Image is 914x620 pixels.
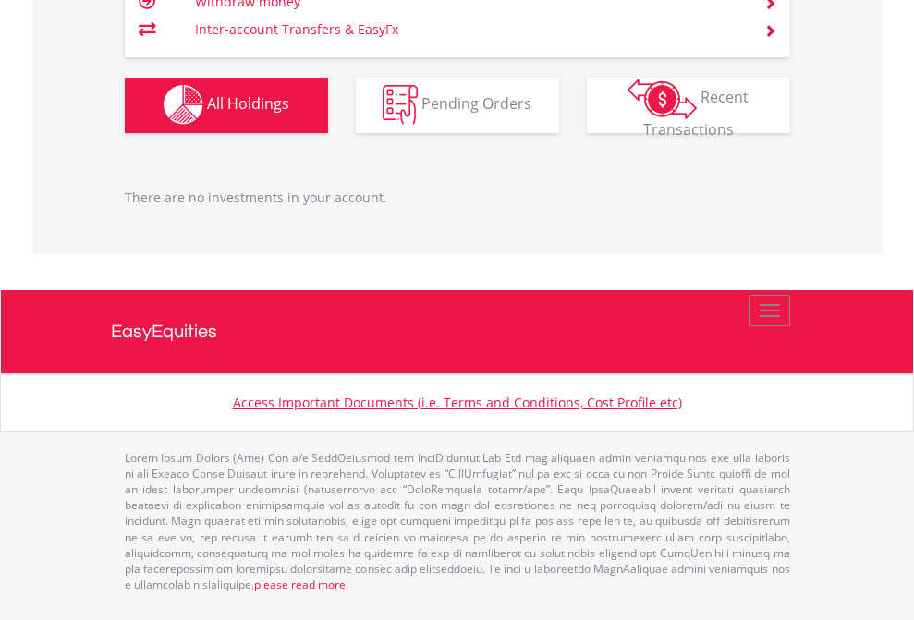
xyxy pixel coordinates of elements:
span: Pending Orders [421,93,531,114]
img: pending_instructions-wht.png [383,85,418,125]
p: There are no investments in your account. [125,188,790,207]
a: please read more: [254,577,348,592]
span: All Holdings [207,93,289,114]
a: EasyEquities [111,290,804,373]
td: Inter-account Transfers & EasyFx [195,16,741,43]
button: Recent Transactions [587,78,790,133]
button: All Holdings [125,78,328,133]
a: Access Important Documents (i.e. Terms and Conditions, Cost Profile etc) [233,394,682,411]
span: Recent Transactions [643,87,749,140]
img: transactions-zar-wht.png [628,79,697,119]
button: Pending Orders [356,78,559,133]
img: holdings-wht.png [164,85,203,125]
p: Lorem Ipsum Dolors (Ame) Con a/e SeddOeiusmod tem InciDiduntut Lab Etd mag aliquaen admin veniamq... [125,450,790,592]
